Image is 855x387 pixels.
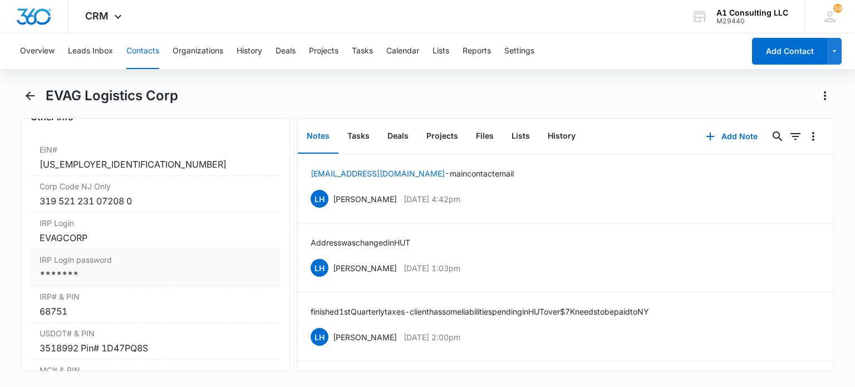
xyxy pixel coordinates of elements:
[716,8,788,17] div: account name
[40,291,271,302] label: IRP# & PIN
[433,33,449,69] button: Lists
[311,259,328,277] span: LH
[386,33,419,69] button: Calendar
[752,38,827,65] button: Add Contact
[404,262,460,274] p: [DATE] 1:03pm
[68,33,113,69] button: Leads Inbox
[338,119,379,154] button: Tasks
[833,4,842,13] span: 19
[333,331,397,343] p: [PERSON_NAME]
[31,286,280,323] div: IRP# & PIN68751
[40,158,271,171] div: [US_EMPLOYER_IDENTIFICATION_NUMBER]
[311,190,328,208] span: LH
[31,139,280,176] div: EIN#[US_EMPLOYER_IDENTIFICATION_NUMBER]
[298,119,338,154] button: Notes
[311,328,328,346] span: LH
[20,33,55,69] button: Overview
[417,119,467,154] button: Projects
[40,217,271,229] label: IRP Login
[40,194,271,208] div: 319 521 231 07208 0
[404,193,460,205] p: [DATE] 4:42pm
[379,119,417,154] button: Deals
[463,33,491,69] button: Reports
[40,305,271,318] div: 68751
[467,119,503,154] button: Files
[40,254,271,266] label: IRP Login password
[40,364,271,376] label: MC# & PIN
[504,33,534,69] button: Settings
[311,168,514,179] p: - main contact email
[404,331,460,343] p: [DATE] 2:00pm
[31,176,280,213] div: Corp Code NJ Only319 521 231 07208 0
[46,87,178,104] h1: EVAG Logistics Corp
[311,169,445,178] a: [EMAIL_ADDRESS][DOMAIN_NAME]
[31,323,280,360] div: USDOT# & PIN3518992 Pin# 1D47PQ8S
[539,119,584,154] button: History
[173,33,223,69] button: Organizations
[237,33,262,69] button: History
[40,180,271,192] label: Corp Code NJ Only
[40,341,271,355] div: 3518992 Pin# 1D47PQ8S
[695,123,769,150] button: Add Note
[769,128,787,145] button: Search...
[85,10,109,22] span: CRM
[833,4,842,13] div: notifications count
[21,87,38,105] button: Back
[309,33,338,69] button: Projects
[787,128,804,145] button: Filters
[333,193,397,205] p: [PERSON_NAME]
[311,306,649,317] p: finished 1st Quarterly taxes - client has some liabilities pending in HUT over $7K needs to be pa...
[816,87,834,105] button: Actions
[804,128,822,145] button: Overflow Menu
[40,231,271,244] div: EVAGCORP
[40,144,271,155] label: EIN#
[716,17,788,25] div: account id
[126,33,159,69] button: Contacts
[352,33,373,69] button: Tasks
[333,262,397,274] p: [PERSON_NAME]
[311,237,410,248] p: Address was changed in HUT
[31,213,280,249] div: IRP LoginEVAGCORP
[276,33,296,69] button: Deals
[40,327,271,339] label: USDOT# & PIN
[503,119,539,154] button: Lists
